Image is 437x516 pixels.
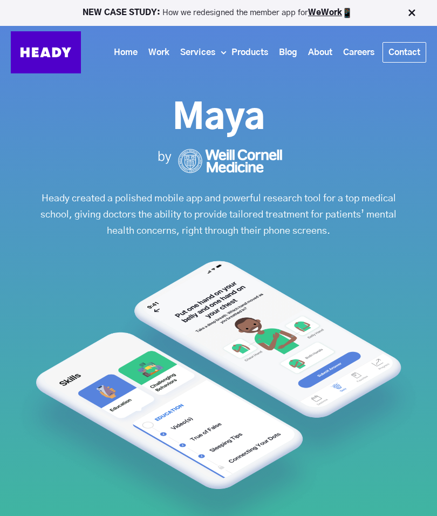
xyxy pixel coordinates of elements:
[175,43,221,63] a: Services
[274,43,303,63] a: Blog
[11,97,426,140] h1: Maya
[383,43,426,62] a: Contact
[303,43,338,63] a: About
[155,149,282,173] img: Frame 296
[27,191,410,239] p: Heady created a polished mobile app and powerful research tool for a top medical school, giving d...
[5,8,432,18] p: How we redesigned the member app for
[11,31,81,73] img: Heady_Logo_Web-01 (1)
[83,9,162,17] strong: NEW CASE STUDY:
[143,43,175,63] a: Work
[406,8,417,18] img: Close Bar
[308,9,342,17] a: WeWork
[338,43,380,63] a: Careers
[92,42,426,63] div: Navigation Menu
[108,43,143,63] a: Home
[226,43,274,63] a: Products
[342,8,353,18] img: app emoji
